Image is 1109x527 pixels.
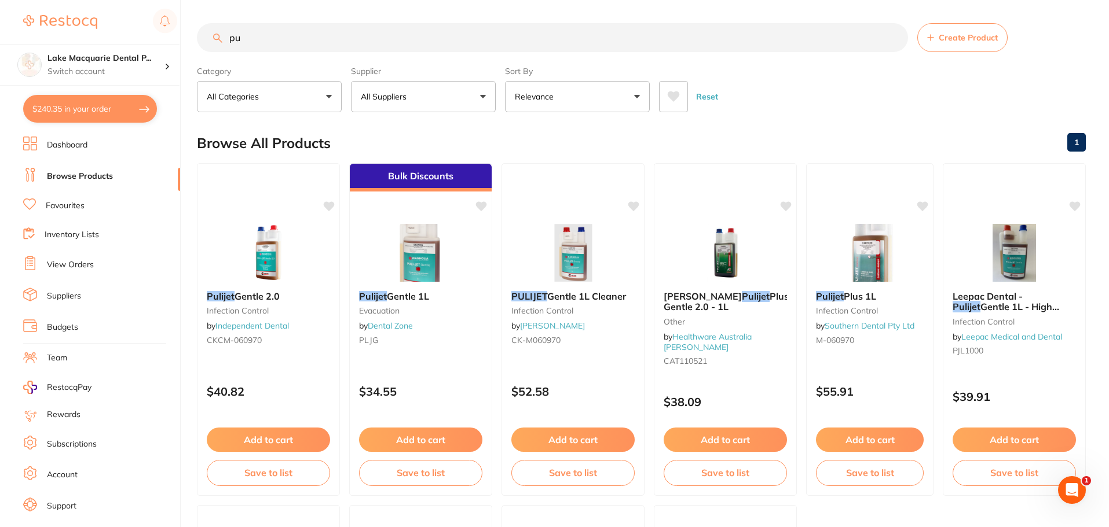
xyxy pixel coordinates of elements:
div: Bulk Discounts [350,164,492,191]
span: Gentle 1L [387,290,429,302]
button: Save to list [664,460,787,485]
a: [PERSON_NAME] [520,320,585,331]
img: Pulijet Gentle 1L [383,224,459,282]
span: RestocqPay [47,382,91,393]
b: Pulijet Gentle 1L [359,291,482,301]
a: Budgets [47,322,78,333]
a: Support [47,500,76,512]
button: $240.35 in your order [23,95,157,123]
span: Leepac Dental - [953,290,1023,302]
span: by [953,331,1062,342]
em: Pulijet [953,301,980,312]
a: Leepac Medical and Dental [961,331,1062,342]
span: by [816,320,914,331]
img: Lake Macquarie Dental Practice [18,53,41,76]
img: Restocq Logo [23,15,97,29]
button: Save to list [816,460,924,485]
p: Switch account [47,66,164,78]
a: Dashboard [47,139,87,151]
button: Relevance [505,81,650,112]
a: Favourites [46,200,85,212]
span: by [359,320,413,331]
a: Subscriptions [47,438,97,450]
button: Save to list [511,460,635,485]
img: Pulijet Plus 1L [832,224,907,282]
span: Create Product [939,33,998,42]
small: infection control [953,317,1076,326]
h4: Lake Macquarie Dental Practice [47,53,164,64]
small: infection control [207,306,330,315]
button: Add to cart [207,428,330,452]
a: Dental Zone [368,320,413,331]
span: PJL1000 [953,345,983,356]
label: Category [197,66,342,76]
a: Southern Dental Pty Ltd [825,320,914,331]
span: CKCM-060970 [207,335,262,345]
label: Supplier [351,66,496,76]
span: PLJG [359,335,378,345]
a: 1 [1067,131,1086,154]
p: $40.82 [207,385,330,398]
button: Save to list [953,460,1076,485]
b: Cattani Pulijet Plus Gentle 2.0 - 1L [664,291,787,312]
small: Evacuation [359,306,482,315]
a: Browse Products [47,171,113,182]
span: M-060970 [816,335,854,345]
a: Inventory Lists [45,229,99,241]
p: All Categories [207,91,263,102]
button: Save to list [359,460,482,485]
span: Gentle 1L Cleaner [547,290,626,302]
button: Save to list [207,460,330,485]
p: $34.55 [359,385,482,398]
img: PULIJET Gentle 1L Cleaner [536,224,611,282]
p: All Suppliers [361,91,411,102]
small: other [664,317,787,326]
a: RestocqPay [23,381,91,394]
span: 1 [1082,476,1091,485]
p: $52.58 [511,385,635,398]
span: by [207,320,289,331]
button: All Suppliers [351,81,496,112]
span: Plus Gentle 2.0 - 1L [664,290,789,312]
b: Pulijet Plus 1L [816,291,924,301]
span: by [511,320,585,331]
a: Rewards [47,409,80,421]
b: PULIJET Gentle 1L Cleaner [511,291,635,301]
b: Leepac Dental - Pulijet Gentle 1L - High Quality Dental Product [953,291,1076,312]
p: $39.91 [953,390,1076,403]
img: Pulijet Gentle 2.0 [231,224,306,282]
h2: Browse All Products [197,135,331,152]
button: Create Product [917,23,1008,52]
a: Account [47,469,78,481]
button: Reset [693,81,722,112]
span: [PERSON_NAME] [664,290,742,302]
span: CAT110521 [664,356,707,366]
small: infection control [816,306,924,315]
em: Pulijet [816,290,844,302]
a: Restocq Logo [23,9,97,35]
button: Add to cart [664,428,787,452]
em: Pulijet [742,290,770,302]
img: Leepac Dental - Pulijet Gentle 1L - High Quality Dental Product [977,224,1052,282]
iframe: Intercom live chat [1058,476,1086,504]
a: Independent Dental [215,320,289,331]
span: Gentle 2.0 [235,290,280,302]
img: RestocqPay [23,381,37,394]
a: View Orders [47,259,94,271]
a: Suppliers [47,290,81,302]
b: Pulijet Gentle 2.0 [207,291,330,301]
small: infection control [511,306,635,315]
em: Pulijet [207,290,235,302]
label: Sort By [505,66,650,76]
em: Pulijet [359,290,387,302]
p: $38.09 [664,395,787,408]
button: Add to cart [359,428,482,452]
button: Add to cart [511,428,635,452]
a: Healthware Australia [PERSON_NAME] [664,331,752,352]
span: CK-M060970 [511,335,561,345]
img: Cattani Pulijet Plus Gentle 2.0 - 1L [688,224,763,282]
button: Add to cart [816,428,924,452]
span: Gentle 1L - High Quality Dental Product [953,301,1059,323]
input: Search Products [197,23,908,52]
span: Plus 1L [844,290,876,302]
